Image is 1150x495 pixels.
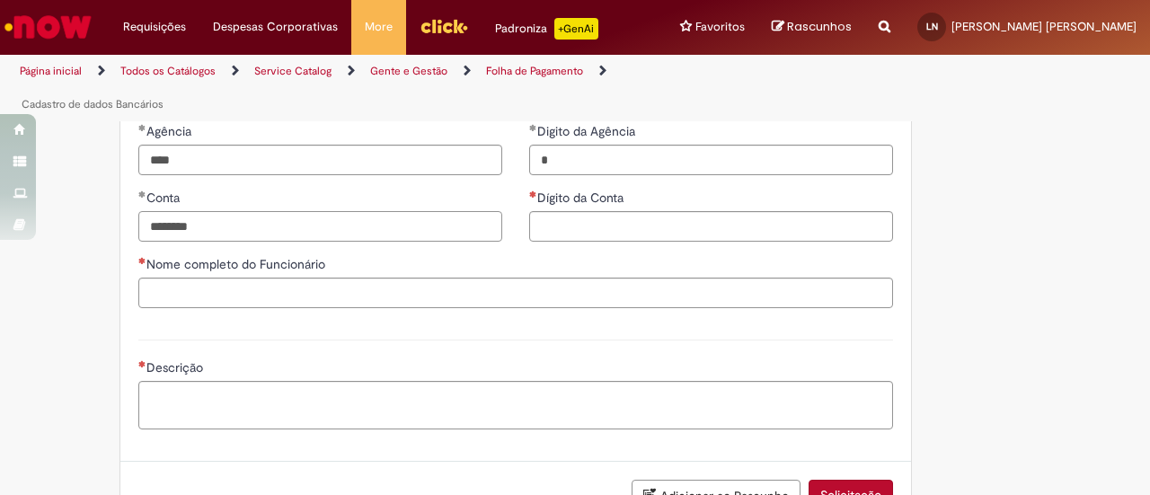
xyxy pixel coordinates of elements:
span: Obrigatório Preenchido [138,190,146,198]
div: Padroniza [495,18,598,40]
input: Agência [138,145,502,175]
span: LN [926,21,938,32]
a: Rascunhos [772,19,852,36]
img: click_logo_yellow_360x200.png [420,13,468,40]
span: Favoritos [695,18,745,36]
span: Despesas Corporativas [213,18,338,36]
input: Digito da Agência [529,145,893,175]
a: Folha de Pagamento [486,64,583,78]
span: More [365,18,393,36]
a: Cadastro de dados Bancários [22,97,164,111]
a: Gente e Gestão [370,64,447,78]
ul: Trilhas de página [13,55,753,121]
textarea: Descrição [138,381,893,429]
a: Página inicial [20,64,82,78]
img: ServiceNow [2,9,94,45]
input: Conta [138,211,502,242]
span: Digito da Agência [537,123,639,139]
span: Requisições [123,18,186,36]
span: Rascunhos [787,18,852,35]
span: Dígito da Conta [537,190,627,206]
span: Descrição [146,359,207,376]
span: Necessários [529,190,537,198]
input: Nome completo do Funcionário [138,278,893,308]
a: Service Catalog [254,64,332,78]
input: Dígito da Conta [529,211,893,242]
a: Todos os Catálogos [120,64,216,78]
span: Conta [146,190,183,206]
span: Agência [146,123,195,139]
p: +GenAi [554,18,598,40]
span: Nome completo do Funcionário [146,256,329,272]
span: Necessários [138,360,146,367]
span: Obrigatório Preenchido [138,124,146,131]
span: [PERSON_NAME] [PERSON_NAME] [951,19,1137,34]
span: Obrigatório Preenchido [529,124,537,131]
span: Necessários [138,257,146,264]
